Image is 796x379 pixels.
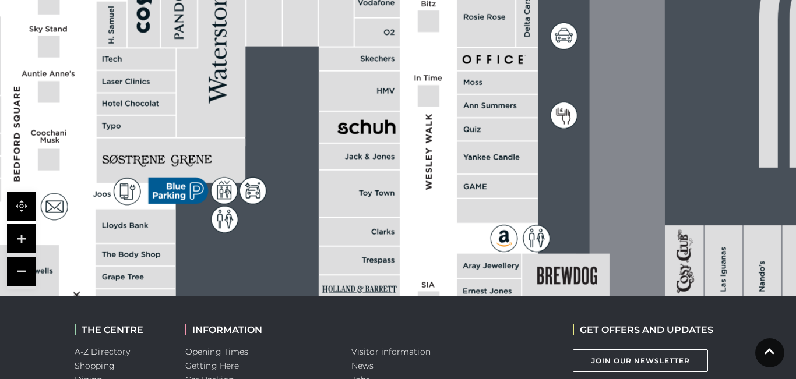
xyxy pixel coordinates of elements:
[75,324,168,335] h2: THE CENTRE
[75,346,130,357] a: A-Z Directory
[351,346,431,357] a: Visitor information
[351,360,374,371] a: News
[185,324,334,335] h2: INFORMATION
[185,346,248,357] a: Opening Times
[573,324,713,335] h2: GET OFFERS AND UPDATES
[75,360,115,371] a: Shopping
[573,349,708,372] a: Join Our Newsletter
[185,360,239,371] a: Getting Here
